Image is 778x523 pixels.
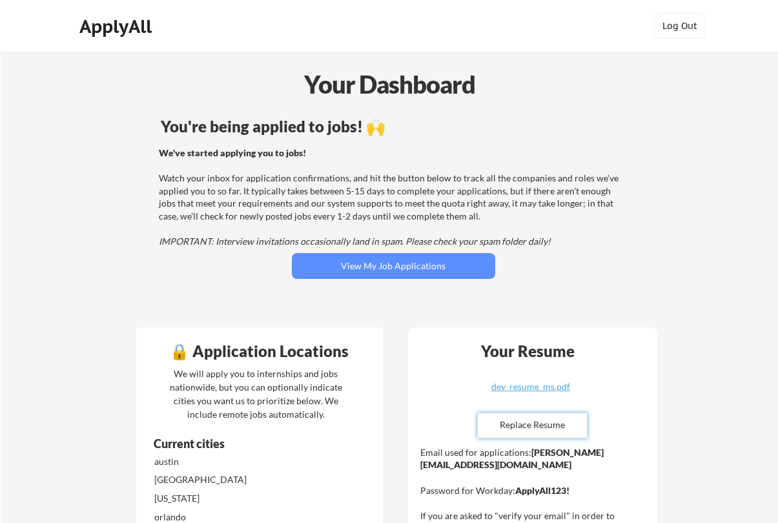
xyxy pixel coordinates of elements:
button: Log Out [654,13,706,39]
div: Watch your inbox for application confirmations, and hit the button below to track all the compani... [159,147,624,248]
div: 🔒 Application Locations [139,344,380,359]
strong: ApplyAll123! [515,485,569,496]
strong: We've started applying you to jobs! [159,147,306,158]
div: ApplyAll [79,15,156,37]
div: [US_STATE] [154,492,291,505]
a: dev_resume_ms.pdf [454,382,608,402]
div: Your Dashboard [1,66,778,103]
strong: [PERSON_NAME][EMAIL_ADDRESS][DOMAIN_NAME] [420,447,604,471]
div: Current cities [154,438,333,449]
div: We will apply you to internships and jobs nationwide, but you can optionally indicate cities you ... [167,367,345,421]
div: You're being applied to jobs! 🙌 [161,119,626,134]
button: View My Job Applications [292,253,495,279]
div: dev_resume_ms.pdf [454,382,608,391]
div: Your Resume [464,344,592,359]
div: austin [154,455,291,468]
em: IMPORTANT: Interview invitations occasionally land in spam. Please check your spam folder daily! [159,236,551,247]
div: [GEOGRAPHIC_DATA] [154,473,291,486]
